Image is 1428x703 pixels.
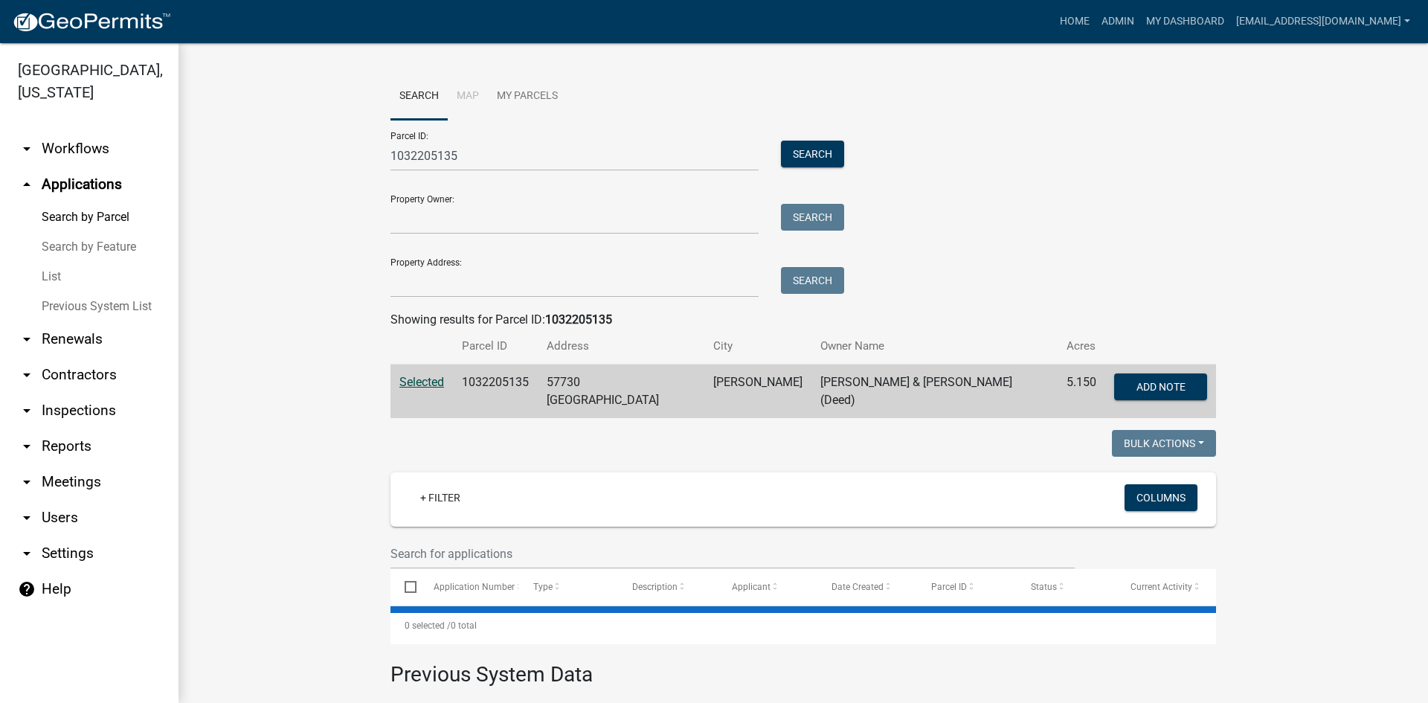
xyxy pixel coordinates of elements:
[18,545,36,562] i: arrow_drop_down
[1130,582,1192,592] span: Current Activity
[545,312,612,327] strong: 1032205135
[18,402,36,420] i: arrow_drop_down
[533,582,553,592] span: Type
[1031,582,1057,592] span: Status
[1058,365,1105,419] td: 5.150
[931,582,967,592] span: Parcel ID
[18,473,36,491] i: arrow_drop_down
[518,569,618,605] datatable-header-cell: Type
[18,140,36,158] i: arrow_drop_down
[390,539,1075,569] input: Search for applications
[1116,569,1216,605] datatable-header-cell: Current Activity
[408,484,472,511] a: + Filter
[453,365,538,419] td: 1032205135
[1140,7,1230,36] a: My Dashboard
[732,582,771,592] span: Applicant
[434,582,515,592] span: Application Number
[1096,7,1140,36] a: Admin
[811,365,1058,419] td: [PERSON_NAME] & [PERSON_NAME] (Deed)
[1017,569,1116,605] datatable-header-cell: Status
[704,329,811,364] th: City
[538,365,704,419] td: 57730 [GEOGRAPHIC_DATA]
[1230,7,1416,36] a: [EMAIL_ADDRESS][DOMAIN_NAME]
[390,607,1216,644] div: 0 total
[1114,373,1207,400] button: Add Note
[1054,7,1096,36] a: Home
[618,569,718,605] datatable-header-cell: Description
[1058,329,1105,364] th: Acres
[781,141,844,167] button: Search
[405,620,451,631] span: 0 selected /
[704,365,811,419] td: [PERSON_NAME]
[18,437,36,455] i: arrow_drop_down
[1136,381,1185,393] span: Add Note
[832,582,884,592] span: Date Created
[419,569,518,605] datatable-header-cell: Application Number
[488,73,567,121] a: My Parcels
[917,569,1017,605] datatable-header-cell: Parcel ID
[399,375,444,389] a: Selected
[18,330,36,348] i: arrow_drop_down
[390,644,1216,690] h3: Previous System Data
[18,176,36,193] i: arrow_drop_up
[18,366,36,384] i: arrow_drop_down
[390,73,448,121] a: Search
[538,329,704,364] th: Address
[453,329,538,364] th: Parcel ID
[781,267,844,294] button: Search
[811,329,1058,364] th: Owner Name
[18,580,36,598] i: help
[390,569,419,605] datatable-header-cell: Select
[781,204,844,231] button: Search
[718,569,817,605] datatable-header-cell: Applicant
[1112,430,1216,457] button: Bulk Actions
[1125,484,1197,511] button: Columns
[817,569,917,605] datatable-header-cell: Date Created
[18,509,36,527] i: arrow_drop_down
[390,311,1216,329] div: Showing results for Parcel ID:
[632,582,678,592] span: Description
